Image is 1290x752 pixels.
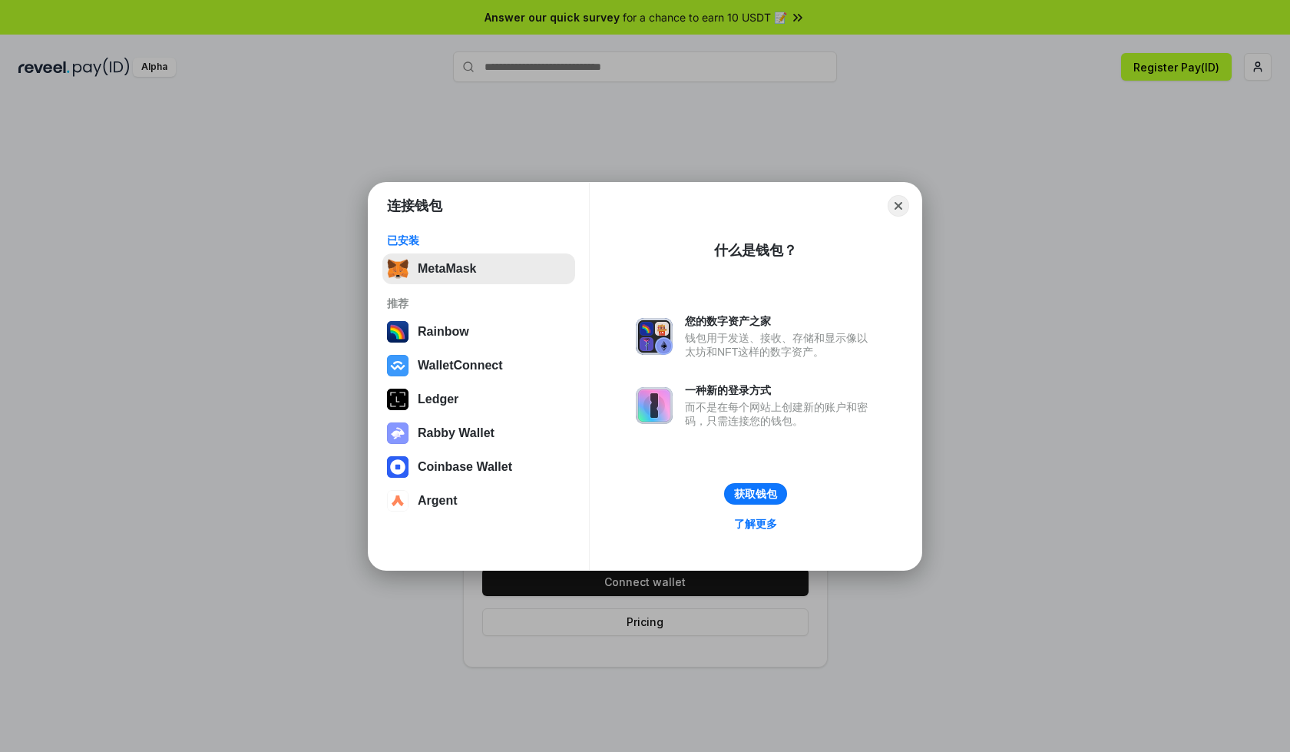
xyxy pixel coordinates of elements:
[382,384,575,415] button: Ledger
[418,359,503,373] div: WalletConnect
[387,321,408,343] img: svg+xml,%3Csvg%20width%3D%22120%22%20height%3D%22120%22%20viewBox%3D%220%200%20120%20120%22%20fil...
[387,258,408,280] img: svg+xml,%3Csvg%20fill%3D%22none%22%20height%3D%2233%22%20viewBox%3D%220%200%2035%2033%22%20width%...
[734,487,777,501] div: 获取钱包
[724,483,787,505] button: 获取钱包
[418,325,469,339] div: Rainbow
[387,389,408,410] img: svg+xml,%3Csvg%20xmlns%3D%22http%3A%2F%2Fwww.w3.org%2F2000%2Fsvg%22%20width%3D%2228%22%20height%3...
[382,418,575,449] button: Rabby Wallet
[418,262,476,276] div: MetaMask
[382,350,575,381] button: WalletConnect
[387,197,442,215] h1: 连接钱包
[685,314,875,328] div: 您的数字资产之家
[387,234,571,247] div: 已安装
[685,383,875,397] div: 一种新的登录方式
[382,316,575,347] button: Rainbow
[382,452,575,482] button: Coinbase Wallet
[418,426,495,440] div: Rabby Wallet
[387,490,408,512] img: svg+xml,%3Csvg%20width%3D%2228%22%20height%3D%2228%22%20viewBox%3D%220%200%2028%2028%22%20fill%3D...
[636,318,673,355] img: svg+xml,%3Csvg%20xmlns%3D%22http%3A%2F%2Fwww.w3.org%2F2000%2Fsvg%22%20fill%3D%22none%22%20viewBox...
[387,355,408,376] img: svg+xml,%3Csvg%20width%3D%2228%22%20height%3D%2228%22%20viewBox%3D%220%200%2028%2028%22%20fill%3D...
[418,460,512,474] div: Coinbase Wallet
[382,485,575,516] button: Argent
[382,253,575,284] button: MetaMask
[888,195,909,217] button: Close
[714,241,797,260] div: 什么是钱包？
[685,331,875,359] div: 钱包用于发送、接收、存储和显示像以太坊和NFT这样的数字资产。
[734,517,777,531] div: 了解更多
[387,456,408,478] img: svg+xml,%3Csvg%20width%3D%2228%22%20height%3D%2228%22%20viewBox%3D%220%200%2028%2028%22%20fill%3D...
[387,296,571,310] div: 推荐
[685,400,875,428] div: 而不是在每个网站上创建新的账户和密码，只需连接您的钱包。
[418,393,458,406] div: Ledger
[636,387,673,424] img: svg+xml,%3Csvg%20xmlns%3D%22http%3A%2F%2Fwww.w3.org%2F2000%2Fsvg%22%20fill%3D%22none%22%20viewBox...
[387,422,408,444] img: svg+xml,%3Csvg%20xmlns%3D%22http%3A%2F%2Fwww.w3.org%2F2000%2Fsvg%22%20fill%3D%22none%22%20viewBox...
[418,494,458,508] div: Argent
[725,514,786,534] a: 了解更多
